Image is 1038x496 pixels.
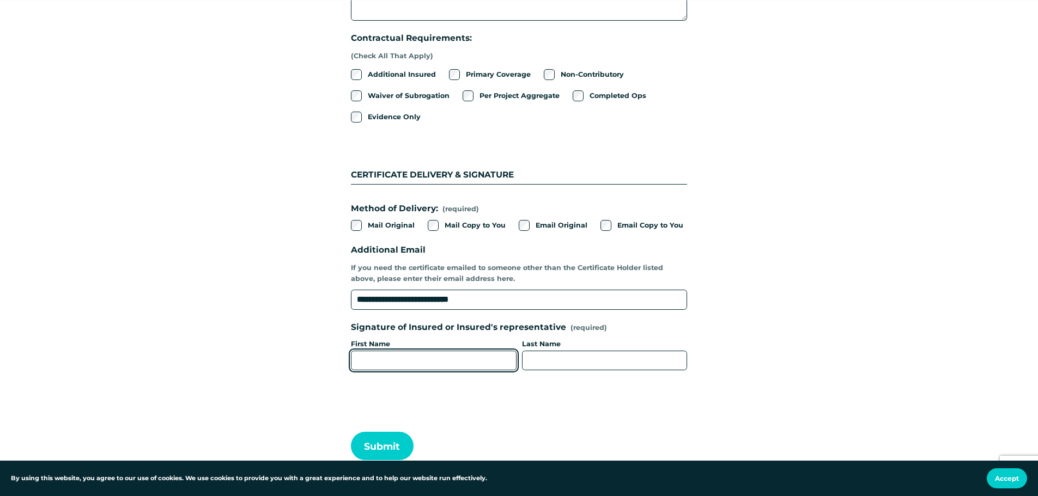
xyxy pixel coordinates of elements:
span: Per Project Aggregate [479,90,560,101]
input: Mail Copy to You [428,220,439,231]
p: By using this website, you agree to our use of cookies. We use cookies to provide you with a grea... [11,474,487,483]
span: Evidence Only [368,112,421,123]
span: Email Copy to You [617,220,683,231]
span: Primary Coverage [466,69,531,80]
div: CERTIFICATE DELIVERY & SIGNATURE [351,142,687,184]
span: Signature of Insured or Insured's representative [351,321,566,334]
input: Non-Contributory [544,69,555,80]
input: Completed Ops [573,90,584,101]
p: (Check All That Apply) [351,47,472,65]
span: Contractual Requirements: [351,32,472,45]
input: Per Project Aggregate [463,90,474,101]
span: Accept [995,474,1019,482]
span: Email Original [536,220,587,231]
span: (required) [442,204,479,215]
input: Waiver of Subrogation [351,90,362,101]
input: Email Original [519,220,530,231]
span: Non-Contributory [561,69,624,80]
span: (required) [570,324,607,332]
input: Email Copy to You [600,220,611,231]
div: First Name [351,339,517,351]
span: Mail Original [368,220,415,231]
span: Method of Delivery: [351,202,438,216]
span: Submit [364,440,400,452]
input: Additional Insured [351,69,362,80]
div: Last Name [522,339,688,351]
input: Primary Coverage [449,69,460,80]
span: Additional Email [351,243,426,257]
button: SubmitSubmit [351,432,414,461]
input: Mail Original [351,220,362,231]
span: Mail Copy to You [445,220,506,231]
input: Evidence Only [351,112,362,123]
p: If you need the certificate emailed to someone other than the Certificate Holder listed above, pl... [351,259,687,287]
span: Additional Insured [368,69,436,80]
span: Completed Ops [590,90,646,101]
span: Waiver of Subrogation [368,90,450,101]
button: Accept [987,468,1027,488]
